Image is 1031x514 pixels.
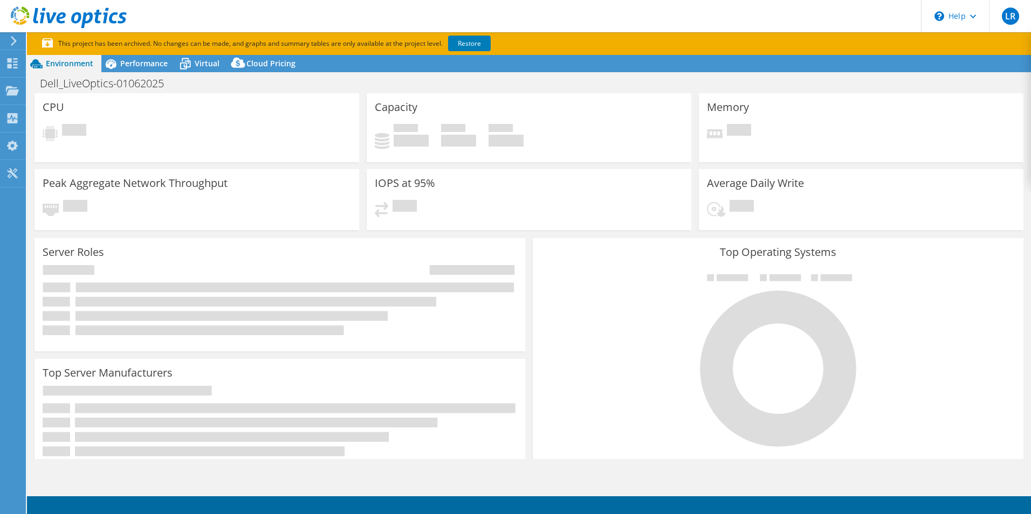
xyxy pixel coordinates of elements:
span: Total [489,124,513,135]
h4: 0 GiB [394,135,429,147]
span: Virtual [195,58,219,68]
svg: \n [934,11,944,21]
span: Cloud Pricing [246,58,295,68]
h3: Top Operating Systems [541,246,1015,258]
span: Performance [120,58,168,68]
h3: Memory [707,101,749,113]
span: Free [441,124,465,135]
h3: CPU [43,101,64,113]
span: LR [1002,8,1019,25]
a: Restore [448,36,491,51]
h1: Dell_LiveOptics-01062025 [35,78,181,89]
h3: Server Roles [43,246,104,258]
h3: Top Server Manufacturers [43,367,173,379]
span: Used [394,124,418,135]
p: This project has been archived. No changes can be made, and graphs and summary tables are only av... [42,38,571,50]
h4: 0 GiB [489,135,524,147]
h3: IOPS at 95% [375,177,435,189]
span: Pending [730,200,754,214]
h3: Capacity [375,101,417,113]
span: Pending [393,200,417,214]
span: Pending [63,200,87,214]
span: Pending [62,124,86,138]
span: Environment [46,58,93,68]
span: Pending [727,124,751,138]
h3: Peak Aggregate Network Throughput [43,177,228,189]
h4: 0 GiB [441,135,476,147]
h3: Average Daily Write [707,177,804,189]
